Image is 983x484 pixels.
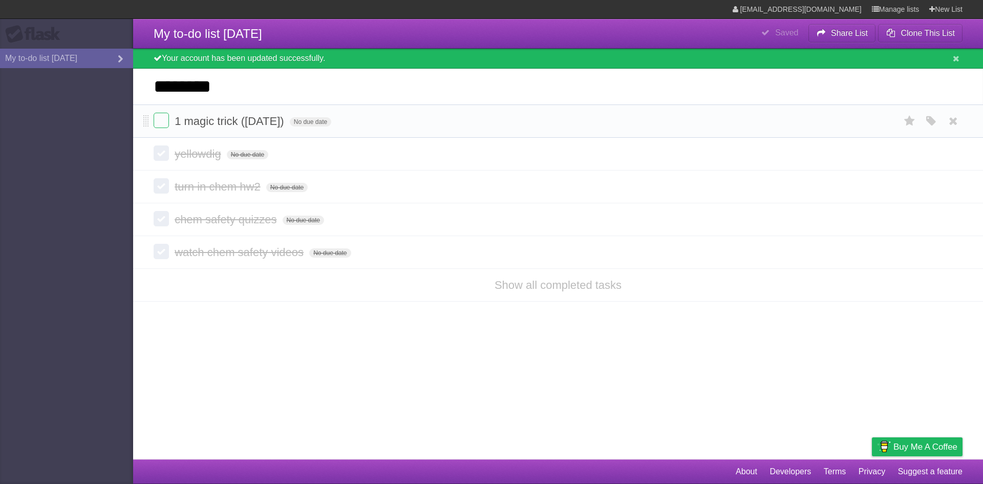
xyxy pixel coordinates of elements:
button: Share List [808,24,876,43]
span: yellowdig [175,148,224,160]
label: Done [154,244,169,259]
a: About [736,462,757,481]
label: Star task [900,113,920,130]
span: No due date [283,216,324,225]
b: Share List [831,29,868,37]
button: Clone This List [878,24,963,43]
div: Your account has been updated successfully. [133,49,983,69]
span: chem safety quizzes [175,213,279,226]
a: Privacy [859,462,885,481]
a: Terms [824,462,846,481]
label: Done [154,145,169,161]
label: Done [154,211,169,226]
span: No due date [309,248,351,258]
span: watch chem safety videos [175,246,306,259]
span: turn in chem hw2 [175,180,263,193]
div: Flask [5,25,67,44]
label: Done [154,178,169,194]
span: No due date [227,150,268,159]
span: No due date [266,183,308,192]
span: Buy me a coffee [893,438,957,456]
b: Clone This List [901,29,955,37]
b: Saved [775,28,798,37]
span: No due date [290,117,331,127]
span: 1 magic trick ([DATE]) [175,115,287,128]
a: Suggest a feature [898,462,963,481]
span: My to-do list [DATE] [154,27,262,40]
a: Show all completed tasks [495,279,622,291]
label: Done [154,113,169,128]
img: Buy me a coffee [877,438,891,455]
a: Buy me a coffee [872,437,963,456]
a: Developers [770,462,811,481]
